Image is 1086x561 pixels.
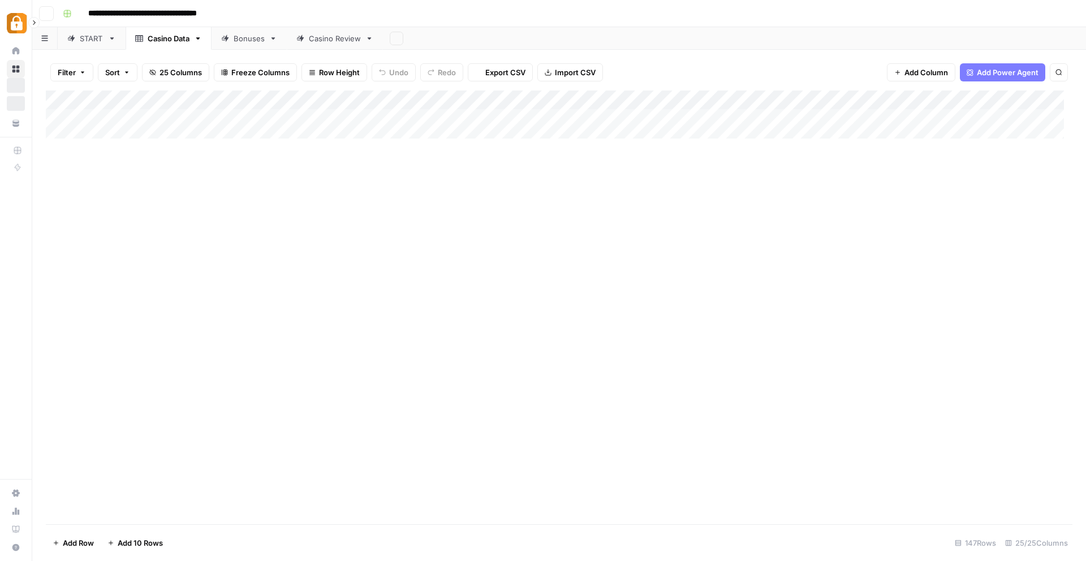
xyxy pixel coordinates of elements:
span: Filter [58,67,76,78]
span: Export CSV [485,67,525,78]
button: Export CSV [468,63,533,81]
div: Casino Data [148,33,189,44]
img: Adzz Logo [7,13,27,33]
span: Redo [438,67,456,78]
button: Filter [50,63,93,81]
div: 25/25 Columns [1001,534,1072,552]
span: Undo [389,67,408,78]
button: Help + Support [7,538,25,556]
span: Add Row [63,537,94,549]
button: Redo [420,63,463,81]
a: Home [7,42,25,60]
span: Add Power Agent [977,67,1038,78]
a: Usage [7,502,25,520]
span: Add Column [904,67,948,78]
button: Add 10 Rows [101,534,170,552]
button: Add Column [887,63,955,81]
span: Row Height [319,67,360,78]
button: Import CSV [537,63,603,81]
div: 147 Rows [950,534,1001,552]
span: Freeze Columns [231,67,290,78]
span: Add 10 Rows [118,537,163,549]
a: Browse [7,60,25,78]
a: Bonuses [212,27,287,50]
button: Sort [98,63,137,81]
button: Add Power Agent [960,63,1045,81]
span: Sort [105,67,120,78]
span: 25 Columns [160,67,202,78]
button: 25 Columns [142,63,209,81]
button: Freeze Columns [214,63,297,81]
a: Your Data [7,114,25,132]
button: Add Row [46,534,101,552]
div: START [80,33,104,44]
button: Workspace: Adzz [7,9,25,37]
span: Import CSV [555,67,596,78]
a: Learning Hub [7,520,25,538]
div: Casino Review [309,33,361,44]
button: Undo [372,63,416,81]
div: Bonuses [234,33,265,44]
a: START [58,27,126,50]
button: Row Height [301,63,367,81]
a: Settings [7,484,25,502]
a: Casino Review [287,27,383,50]
a: Casino Data [126,27,212,50]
